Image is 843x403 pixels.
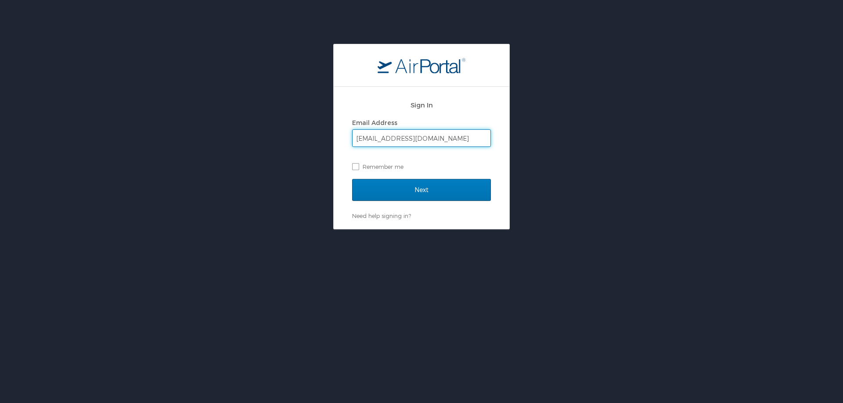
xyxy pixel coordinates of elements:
input: Next [352,179,491,201]
a: Need help signing in? [352,212,411,219]
h2: Sign In [352,100,491,110]
img: logo [378,57,465,73]
label: Email Address [352,119,397,126]
label: Remember me [352,160,491,173]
